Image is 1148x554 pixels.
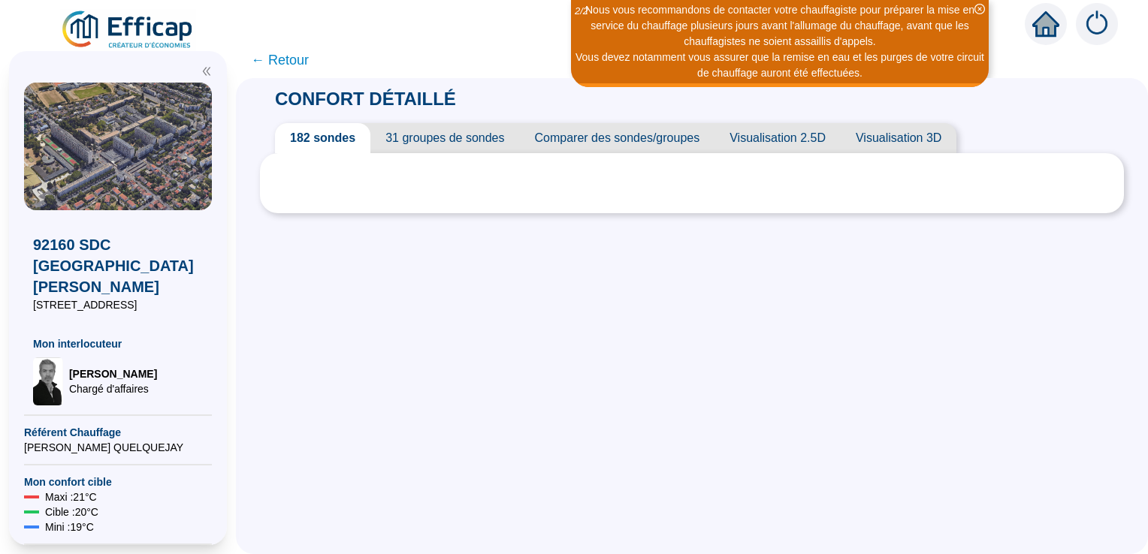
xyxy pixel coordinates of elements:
[201,66,212,77] span: double-left
[251,50,309,71] span: ← Retour
[60,9,196,51] img: efficap energie logo
[1076,3,1118,45] img: alerts
[45,504,98,519] span: Cible : 20 °C
[575,5,588,17] i: 2 / 2
[974,4,985,14] span: close-circle
[573,2,986,50] div: Nous vous recommandons de contacter votre chauffagiste pour préparer la mise en service du chauff...
[714,123,841,153] span: Visualisation 2.5D
[24,474,212,489] span: Mon confort cible
[33,357,63,405] img: Chargé d'affaires
[45,489,97,504] span: Maxi : 21 °C
[33,336,203,351] span: Mon interlocuteur
[69,381,157,396] span: Chargé d'affaires
[841,123,956,153] span: Visualisation 3D
[33,297,203,312] span: [STREET_ADDRESS]
[33,234,203,297] span: 92160 SDC [GEOGRAPHIC_DATA][PERSON_NAME]
[69,366,157,381] span: [PERSON_NAME]
[573,50,986,81] div: Vous devez notamment vous assurer que la remise en eau et les purges de votre circuit de chauffag...
[275,123,370,153] span: 182 sondes
[260,89,471,109] span: CONFORT DÉTAILLÉ
[1032,11,1059,38] span: home
[520,123,715,153] span: Comparer des sondes/groupes
[370,123,519,153] span: 31 groupes de sondes
[24,440,212,455] span: [PERSON_NAME] QUELQUEJAY
[24,425,212,440] span: Référent Chauffage
[45,519,94,534] span: Mini : 19 °C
